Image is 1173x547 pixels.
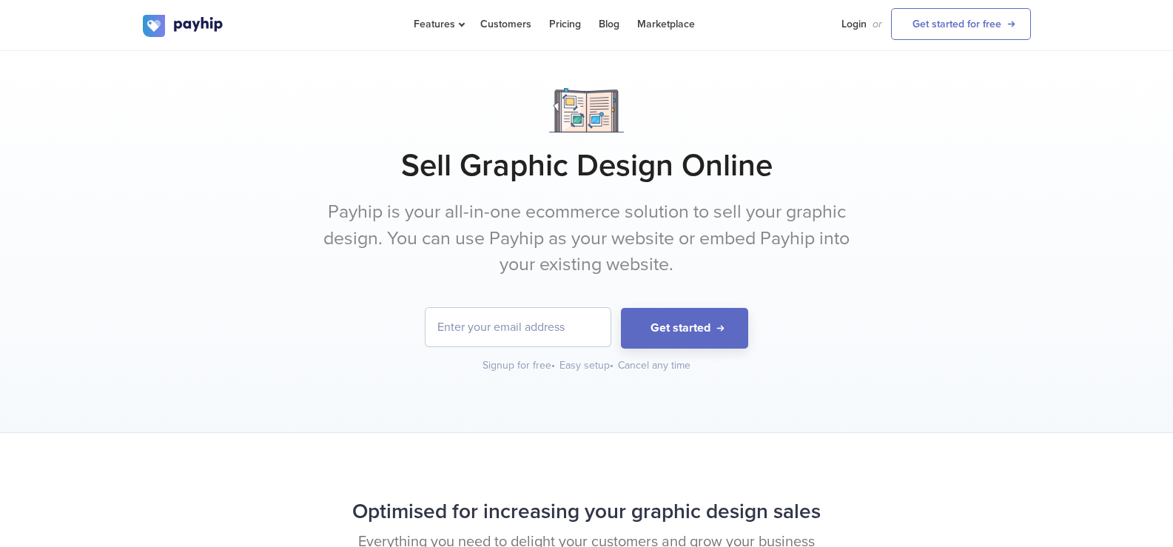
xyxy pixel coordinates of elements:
span: • [610,359,614,372]
img: logo.svg [143,15,224,37]
span: Features [414,18,463,30]
button: Get started [621,308,748,349]
p: Payhip is your all-in-one ecommerce solution to sell your graphic design. You can use Payhip as y... [309,199,864,278]
input: Enter your email address [426,308,611,346]
h2: Optimised for increasing your graphic design sales [143,492,1031,531]
img: Notebook.png [549,88,624,132]
div: Cancel any time [618,358,690,373]
h1: Sell Graphic Design Online [143,147,1031,184]
span: • [551,359,555,372]
div: Easy setup [559,358,615,373]
a: Get started for free [891,8,1031,40]
div: Signup for free [483,358,557,373]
